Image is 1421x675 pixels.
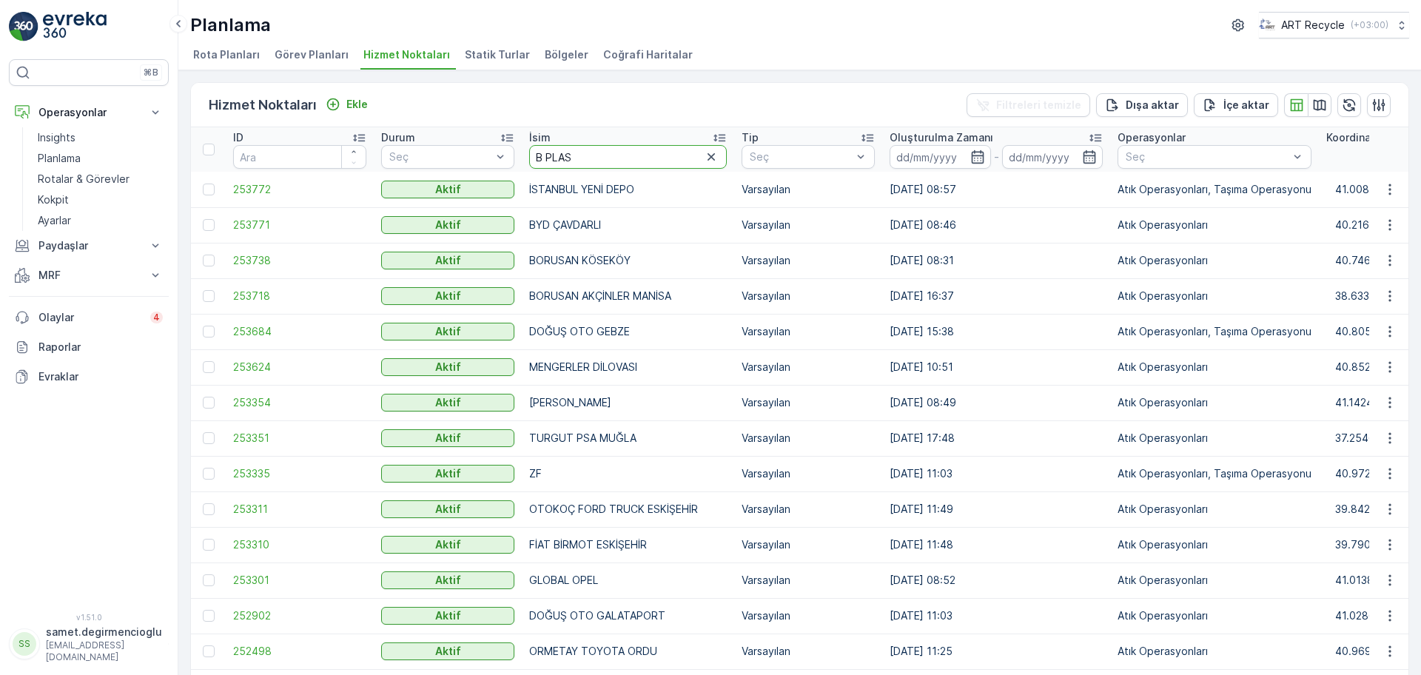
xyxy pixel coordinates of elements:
[882,491,1110,527] td: [DATE] 11:49
[233,289,366,303] a: 253718
[435,573,461,588] p: Aktif
[389,150,491,164] p: Seç
[203,184,215,195] div: Toggle Row Selected
[209,95,317,115] p: Hizmet Noktaları
[233,182,366,197] a: 253772
[38,369,163,384] p: Evraklar
[203,503,215,515] div: Toggle Row Selected
[1118,130,1186,145] p: Operasyonlar
[233,431,366,446] a: 253351
[203,539,215,551] div: Toggle Row Selected
[32,148,169,169] a: Planlama
[890,130,993,145] p: Oluşturulma Zamanı
[435,218,461,232] p: Aktif
[144,67,158,78] p: ⌘B
[233,253,366,268] span: 253738
[38,130,75,145] p: Insights
[1118,537,1311,552] p: Atık Operasyonları
[32,127,169,148] a: Insights
[381,323,514,340] button: Aktif
[529,145,727,169] input: Ara
[750,150,852,164] p: Seç
[203,361,215,373] div: Toggle Row Selected
[529,182,727,197] p: İSTANBUL YENİ DEPO
[742,466,875,481] p: Varsayılan
[1194,93,1278,117] button: İçe aktar
[233,395,366,410] a: 253354
[742,502,875,517] p: Varsayılan
[38,192,69,207] p: Kokpit
[193,47,260,62] span: Rota Planları
[742,182,875,197] p: Varsayılan
[529,573,727,588] p: GLOBAL OPEL
[9,303,169,332] a: Olaylar4
[435,253,461,268] p: Aktif
[381,571,514,589] button: Aktif
[363,47,450,62] span: Hizmet Noktaları
[13,632,36,656] div: SS
[1223,98,1269,113] p: İçe aktar
[381,130,415,145] p: Durum
[381,607,514,625] button: Aktif
[233,608,366,623] span: 252902
[1118,431,1311,446] p: Atık Operasyonları
[233,502,366,517] a: 253311
[43,12,107,41] img: logo_light-DOdMpM7g.png
[529,253,727,268] p: BORUSAN KÖSEKÖY
[742,253,875,268] p: Varsayılan
[742,360,875,375] p: Varsayılan
[435,644,461,659] p: Aktif
[32,210,169,231] a: Ayarlar
[38,151,81,166] p: Planlama
[882,598,1110,634] td: [DATE] 11:03
[9,332,169,362] a: Raporlar
[1326,130,1388,145] p: Koordinatlar
[32,189,169,210] a: Kokpit
[742,289,875,303] p: Varsayılan
[346,97,368,112] p: Ekle
[203,432,215,444] div: Toggle Row Selected
[967,93,1090,117] button: Filtreleri temizle
[529,644,727,659] p: ORMETAY TOYOTA ORDU
[435,395,461,410] p: Aktif
[233,537,366,552] a: 253310
[9,231,169,261] button: Paydaşlar
[1118,182,1311,197] p: Atık Operasyonları, Taşıma Operasyonu
[435,360,461,375] p: Aktif
[435,431,461,446] p: Aktif
[435,466,461,481] p: Aktif
[9,625,169,663] button: SSsamet.degirmencioglu[EMAIL_ADDRESS][DOMAIN_NAME]
[233,324,366,339] a: 253684
[233,145,366,169] input: Ara
[38,238,139,253] p: Paydaşlar
[882,243,1110,278] td: [DATE] 08:31
[233,218,366,232] span: 253771
[529,218,727,232] p: BYD ÇAVDARLI
[9,98,169,127] button: Operasyonlar
[38,105,139,120] p: Operasyonlar
[9,12,38,41] img: logo
[233,466,366,481] a: 253335
[742,537,875,552] p: Varsayılan
[203,326,215,337] div: Toggle Row Selected
[529,360,727,375] p: MENGERLER DİLOVASI
[1351,19,1388,31] p: ( +03:00 )
[233,360,366,375] span: 253624
[890,145,991,169] input: dd/mm/yyyy
[1118,395,1311,410] p: Atık Operasyonları
[529,608,727,623] p: DOĞUŞ OTO GALATAPORT
[233,573,366,588] a: 253301
[1118,502,1311,517] p: Atık Operasyonları
[233,644,366,659] a: 252498
[882,278,1110,314] td: [DATE] 16:37
[9,362,169,392] a: Evraklar
[203,574,215,586] div: Toggle Row Selected
[381,642,514,660] button: Aktif
[9,613,169,622] span: v 1.51.0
